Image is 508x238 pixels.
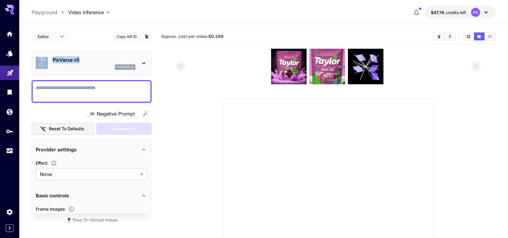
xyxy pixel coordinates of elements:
span: None [40,171,138,178]
button: Show videos in video view [474,32,485,40]
div: Settings [6,208,13,216]
div: Models [6,50,13,57]
div: Home [6,30,13,38]
span: credits left [445,10,466,15]
div: KK [471,8,480,17]
button: Copy AIR ID [113,32,141,41]
img: RVjgPQAAAAZJREFUAwCJPxwwyapdgwAAAABJRU5ErkJggg== [310,49,345,84]
button: Show videos in list view [485,32,495,40]
button: Add to library [144,33,150,40]
div: Basic controls [36,188,147,203]
button: Expand sidebar [6,224,14,232]
span: Editor [38,33,56,40]
div: $47.73881 [431,9,466,16]
nav: breadcrumb [32,9,68,16]
div: PixVerse v5pixverse_v5 [36,54,147,72]
p: Basic controls [36,192,69,199]
button: Reset to defaults [32,123,94,135]
div: Clear videosDownload All [433,32,456,41]
div: API Keys [6,128,13,135]
button: Show videos in grid view [463,32,474,40]
button: $47.73881KK [425,5,496,19]
button: Download All [445,32,455,40]
span: $47.74 [431,10,445,15]
span: Frame Images : [36,206,66,212]
p: pixverse_v5 [117,65,134,69]
p: Provider settings [36,146,77,153]
button: Clear videos [434,32,444,40]
label: Drag or upload image [36,214,147,227]
div: Wallet [6,108,13,116]
span: Effect : [36,160,48,165]
div: Library [6,88,13,96]
span: Negative Prompt [97,110,135,117]
span: Video Inference [68,9,104,16]
img: AAAABklEQVQDAJHHobUraafBAAAAAElFTkSuQmCC [271,49,307,84]
p: PixVerse v5 [53,56,135,63]
div: Show videos in grid viewShow videos in video viewShow videos in list view [463,32,496,41]
a: Playground [32,9,57,16]
span: Approx. cost per video: [161,34,223,39]
b: $0.299 [208,34,223,39]
div: Provider settings [36,142,147,157]
div: Playground [7,67,14,75]
div: Usage [6,147,13,155]
button: Upload frame images. [66,206,77,212]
